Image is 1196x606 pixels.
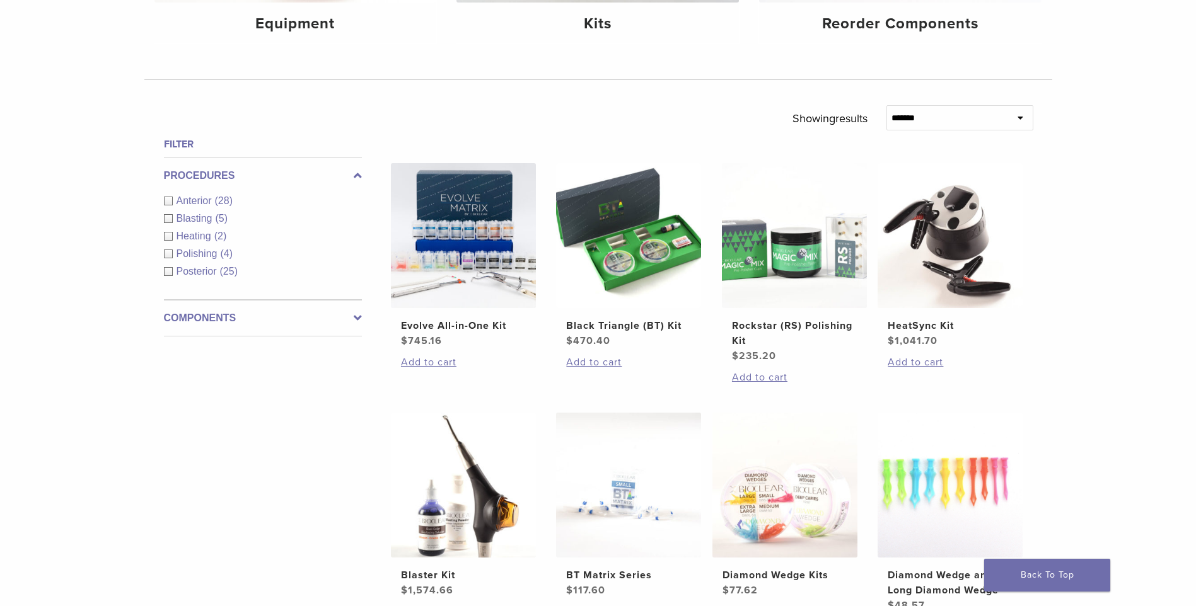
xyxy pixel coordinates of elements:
[566,355,691,370] a: Add to cart: “Black Triangle (BT) Kit”
[566,334,610,347] bdi: 470.40
[732,318,857,348] h2: Rockstar (RS) Polishing Kit
[390,163,537,348] a: Evolve All-in-One KitEvolve All-in-One Kit $745.16
[164,137,362,152] h4: Filter
[164,168,362,183] label: Procedures
[888,334,938,347] bdi: 1,041.70
[391,413,536,557] img: Blaster Kit
[220,248,233,259] span: (4)
[792,105,868,132] p: Showing results
[391,163,536,308] img: Evolve All-in-One Kit
[220,266,238,277] span: (25)
[401,584,453,597] bdi: 1,574.66
[878,163,1023,308] img: HeatSync Kit
[164,311,362,326] label: Components
[566,334,573,347] span: $
[177,231,214,241] span: Heating
[555,163,702,348] a: Black Triangle (BT) KitBlack Triangle (BT) Kit $470.40
[723,584,758,597] bdi: 77.62
[555,413,702,598] a: BT Matrix SeriesBT Matrix Series $117.60
[566,318,691,333] h2: Black Triangle (BT) Kit
[177,195,215,206] span: Anterior
[712,413,857,557] img: Diamond Wedge Kits
[712,413,859,598] a: Diamond Wedge KitsDiamond Wedge Kits $77.62
[723,584,729,597] span: $
[888,334,895,347] span: $
[401,355,526,370] a: Add to cart: “Evolve All-in-One Kit”
[732,350,776,362] bdi: 235.20
[401,584,408,597] span: $
[165,13,427,35] h4: Equipment
[566,584,605,597] bdi: 117.60
[215,195,233,206] span: (28)
[888,568,1013,598] h2: Diamond Wedge and Long Diamond Wedge
[467,13,729,35] h4: Kits
[401,318,526,333] h2: Evolve All-in-One Kit
[390,413,537,598] a: Blaster KitBlaster Kit $1,574.66
[214,231,227,241] span: (2)
[401,334,442,347] bdi: 745.16
[566,584,573,597] span: $
[401,568,526,583] h2: Blaster Kit
[769,13,1031,35] h4: Reorder Components
[732,350,739,362] span: $
[878,413,1023,557] img: Diamond Wedge and Long Diamond Wedge
[723,568,847,583] h2: Diamond Wedge Kits
[721,163,868,363] a: Rockstar (RS) Polishing KitRockstar (RS) Polishing Kit $235.20
[177,266,220,277] span: Posterior
[732,370,857,385] a: Add to cart: “Rockstar (RS) Polishing Kit”
[401,334,408,347] span: $
[888,318,1013,333] h2: HeatSync Kit
[177,213,216,224] span: Blasting
[566,568,691,583] h2: BT Matrix Series
[984,559,1110,592] a: Back To Top
[556,163,701,308] img: Black Triangle (BT) Kit
[722,163,867,308] img: Rockstar (RS) Polishing Kit
[877,163,1024,348] a: HeatSync KitHeatSync Kit $1,041.70
[556,413,701,557] img: BT Matrix Series
[177,248,221,259] span: Polishing
[215,213,228,224] span: (5)
[888,355,1013,370] a: Add to cart: “HeatSync Kit”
